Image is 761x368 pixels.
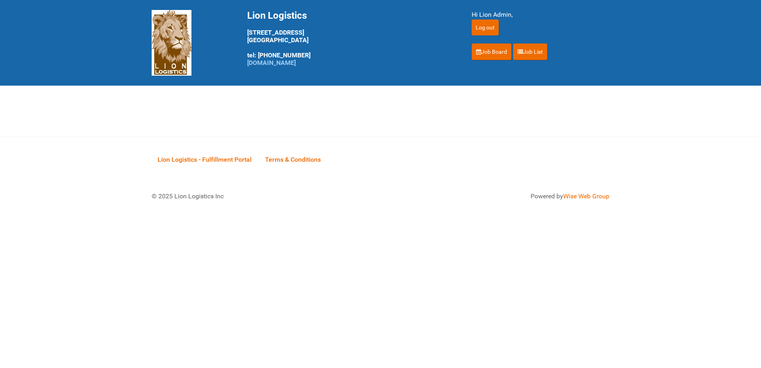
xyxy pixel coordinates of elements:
span: Lion Logistics - Fulfillment Portal [158,156,252,163]
a: Lion Logistics [152,39,191,46]
div: Powered by [390,192,609,201]
span: Lion Logistics [247,10,307,21]
span: Terms & Conditions [265,156,321,163]
a: Lion Logistics - Fulfillment Portal [152,147,258,172]
a: Job List [513,43,547,60]
a: Job Board [472,43,511,60]
img: Lion Logistics [152,10,191,76]
div: Hi Lion Admin, [472,10,609,20]
div: [STREET_ADDRESS] [GEOGRAPHIC_DATA] tel: [PHONE_NUMBER] [247,10,452,67]
a: Terms & Conditions [259,147,327,172]
a: [DOMAIN_NAME] [247,59,296,67]
a: Wise Web Group [563,192,609,200]
div: © 2025 Lion Logistics Inc [146,186,377,207]
input: Log out [472,20,499,35]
